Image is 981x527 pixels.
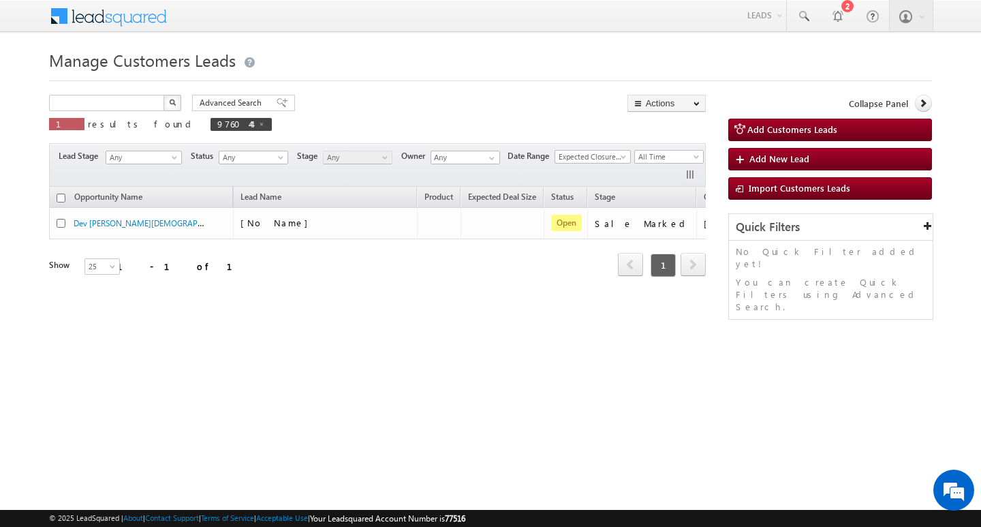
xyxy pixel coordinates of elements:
[729,214,933,241] div: Quick Filters
[635,151,700,163] span: All Time
[627,95,706,112] button: Actions
[681,253,706,276] span: next
[324,151,388,164] span: Any
[56,118,78,130] span: 1
[256,513,308,522] a: Acceptable Use
[424,192,453,202] span: Product
[651,254,676,277] span: 1
[736,276,926,313] p: You can create Quick Filters using Advanced Search.
[747,123,837,135] span: Add Customers Leads
[618,254,643,276] a: prev
[169,99,176,106] img: Search
[219,151,284,164] span: Any
[57,194,65,202] input: Check all records
[681,254,706,276] a: next
[49,49,236,71] span: Manage Customers Leads
[59,150,104,162] span: Lead Stage
[618,253,643,276] span: prev
[555,151,626,163] span: Expected Closure Date
[106,151,177,164] span: Any
[468,192,536,202] span: Expected Deal Size
[310,513,465,524] span: Your Leadsquared Account Number is
[85,260,121,273] span: 25
[217,118,251,130] span: 976044
[74,192,142,202] span: Opportunity Name
[704,192,728,202] span: Owner
[201,513,254,522] a: Terms of Service
[634,150,704,164] a: All Time
[588,190,622,207] a: Stage
[595,217,690,230] div: Sale Marked
[49,512,465,525] span: © 2025 LeadSquared | | | | |
[461,190,543,207] a: Expected Deal Size
[704,217,793,230] div: [PERSON_NAME]
[297,150,323,162] span: Stage
[445,513,465,524] span: 77516
[88,118,196,130] span: results found
[123,513,143,522] a: About
[736,245,926,270] p: No Quick Filter added yet!
[849,97,908,110] span: Collapse Panel
[200,97,266,109] span: Advanced Search
[84,258,120,275] a: 25
[145,513,199,522] a: Contact Support
[323,151,392,164] a: Any
[74,217,236,228] a: Dev [PERSON_NAME][DEMOGRAPHIC_DATA]
[49,259,74,271] div: Show
[67,190,149,207] a: Opportunity Name
[401,150,431,162] span: Owner
[106,151,182,164] a: Any
[544,190,580,207] a: Status
[117,258,249,274] div: 1 - 1 of 1
[240,217,315,228] span: [No Name]
[749,153,809,164] span: Add New Lead
[482,151,499,165] a: Show All Items
[749,182,850,194] span: Import Customers Leads
[551,215,582,231] span: Open
[595,192,615,202] span: Stage
[431,151,500,164] input: Type to Search
[555,150,631,164] a: Expected Closure Date
[508,150,555,162] span: Date Range
[219,151,288,164] a: Any
[191,150,219,162] span: Status
[234,190,288,207] span: Lead Name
